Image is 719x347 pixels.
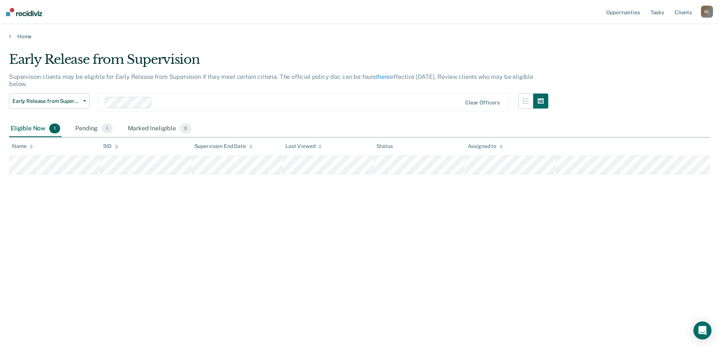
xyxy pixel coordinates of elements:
[12,98,80,104] span: Early Release from Supervision
[376,143,393,149] div: Status
[468,143,503,149] div: Assigned to
[194,143,253,149] div: Supervision End Date
[12,143,33,149] div: Name
[6,8,42,16] img: Recidiviz
[180,124,191,133] span: 0
[378,73,390,80] a: here
[9,73,533,88] p: Supervision clients may be eligible for Early Release from Supervision if they meet certain crite...
[9,52,548,73] div: Early Release from Supervision
[74,121,114,137] div: Pending1
[103,143,118,149] div: SID
[9,94,89,109] button: Early Release from Supervision
[693,321,711,339] div: Open Intercom Messenger
[49,124,60,133] span: 1
[126,121,193,137] div: Marked Ineligible0
[9,33,710,40] a: Home
[701,6,713,18] button: RL
[9,121,62,137] div: Eligible Now1
[102,124,112,133] span: 1
[465,100,500,106] div: Clear officers
[701,6,713,18] div: R L
[285,143,322,149] div: Last Viewed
